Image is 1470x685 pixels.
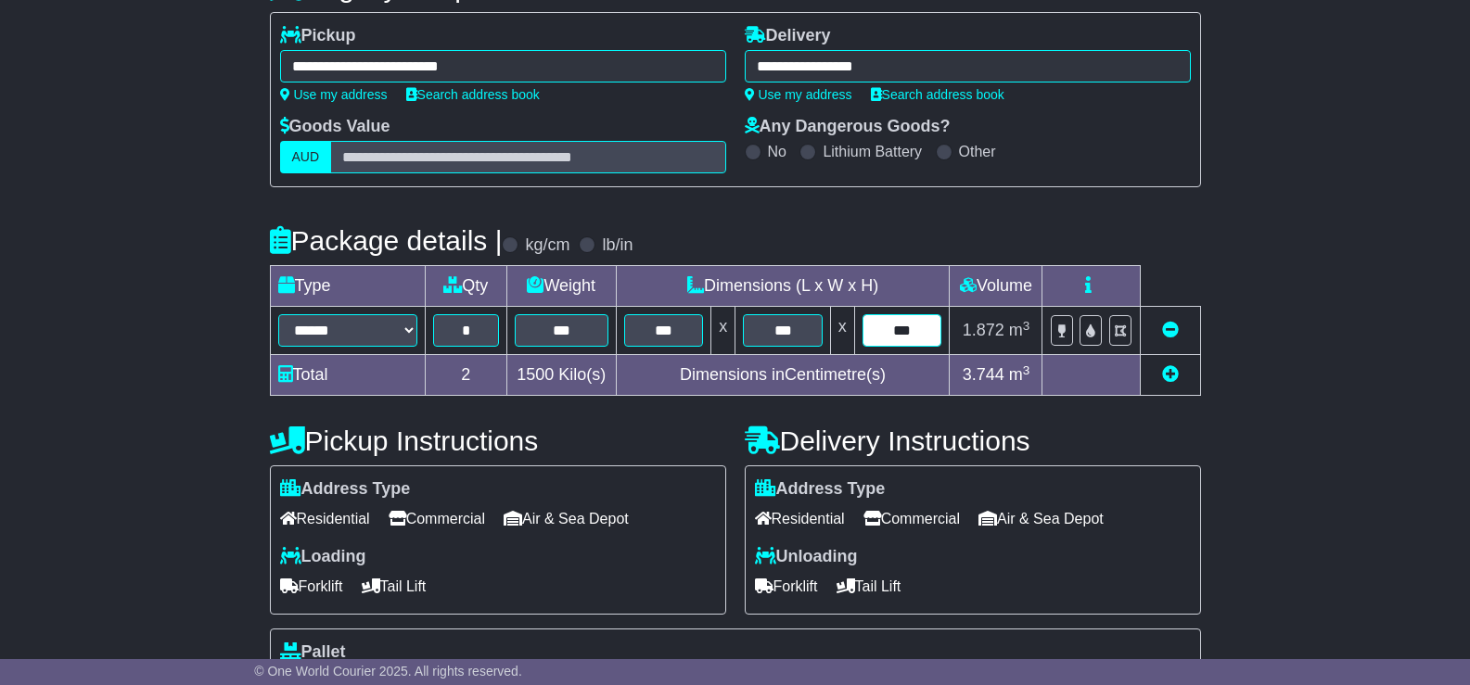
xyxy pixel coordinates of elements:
[362,572,427,601] span: Tail Lift
[768,143,786,160] label: No
[1023,363,1030,377] sup: 3
[280,479,411,500] label: Address Type
[389,504,485,533] span: Commercial
[280,26,356,46] label: Pickup
[863,504,960,533] span: Commercial
[406,87,540,102] a: Search address book
[280,547,366,567] label: Loading
[745,425,1201,456] h4: Delivery Instructions
[254,664,522,679] span: © One World Courier 2025. All rights reserved.
[823,143,922,160] label: Lithium Battery
[517,365,554,384] span: 1500
[1162,321,1179,339] a: Remove this item
[425,355,506,396] td: 2
[950,266,1042,307] td: Volume
[506,355,616,396] td: Kilo(s)
[745,117,951,137] label: Any Dangerous Goods?
[755,572,818,601] span: Forklift
[280,642,346,663] label: Pallet
[270,225,503,256] h4: Package details |
[280,572,343,601] span: Forklift
[602,235,633,256] label: lb/in
[963,365,1004,384] span: 3.744
[525,235,569,256] label: kg/cm
[1023,319,1030,333] sup: 3
[270,425,726,456] h4: Pickup Instructions
[755,547,858,567] label: Unloading
[1009,321,1030,339] span: m
[755,504,845,533] span: Residential
[711,307,735,355] td: x
[959,143,996,160] label: Other
[506,266,616,307] td: Weight
[745,87,852,102] a: Use my address
[755,479,886,500] label: Address Type
[280,504,370,533] span: Residential
[830,307,854,355] td: x
[280,87,388,102] a: Use my address
[270,266,425,307] td: Type
[837,572,901,601] span: Tail Lift
[745,26,831,46] label: Delivery
[963,321,1004,339] span: 1.872
[280,117,390,137] label: Goods Value
[270,355,425,396] td: Total
[425,266,506,307] td: Qty
[871,87,1004,102] a: Search address book
[1162,365,1179,384] a: Add new item
[978,504,1104,533] span: Air & Sea Depot
[504,504,629,533] span: Air & Sea Depot
[1009,365,1030,384] span: m
[616,266,950,307] td: Dimensions (L x W x H)
[280,141,332,173] label: AUD
[616,355,950,396] td: Dimensions in Centimetre(s)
